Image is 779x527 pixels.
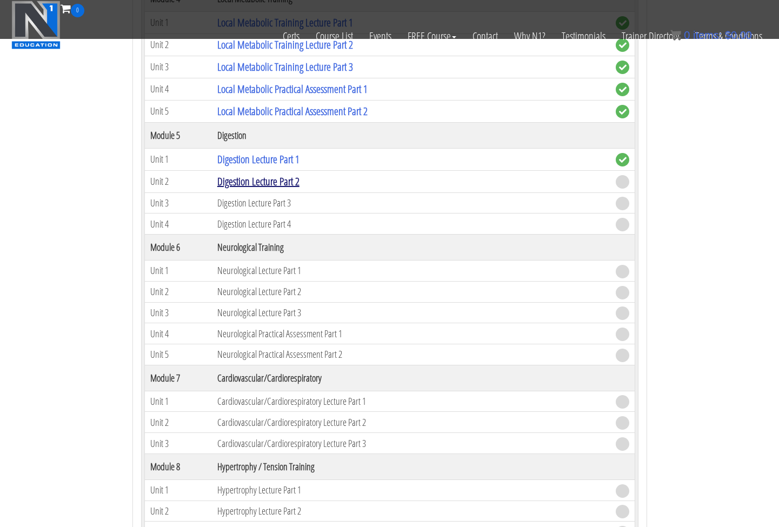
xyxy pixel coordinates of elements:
a: Events [361,17,400,55]
a: Local Metabolic Practical Assessment Part 1 [217,82,368,96]
td: Unit 2 [144,412,212,433]
td: Unit 2 [144,501,212,522]
td: Neurological Lecture Part 3 [212,302,610,323]
a: Why N1? [506,17,554,55]
td: Neurological Lecture Part 2 [212,281,610,302]
th: Neurological Training [212,235,610,261]
td: Unit 1 [144,261,212,282]
a: Digestion Lecture Part 1 [217,152,299,166]
td: Unit 5 [144,100,212,122]
th: Module 6 [144,235,212,261]
td: Unit 4 [144,214,212,235]
td: Neurological Practical Assessment Part 1 [212,323,610,344]
th: Module 8 [144,453,212,479]
td: Cardiovascular/Cardiorespiratory Lecture Part 1 [212,391,610,412]
a: Contact [464,17,506,55]
td: Unit 3 [144,56,212,78]
a: Testimonials [554,17,614,55]
td: Unit 4 [144,78,212,100]
td: Unit 1 [144,391,212,412]
img: n1-education [11,1,61,49]
td: Hypertrophy Lecture Part 2 [212,501,610,522]
td: Digestion Lecture Part 4 [212,214,610,235]
span: complete [616,83,629,96]
td: Cardiovascular/Cardiorespiratory Lecture Part 3 [212,433,610,454]
td: Unit 1 [144,148,212,170]
td: Unit 1 [144,479,212,501]
a: 0 items: $0.00 [670,29,752,41]
a: FREE Course [400,17,464,55]
a: Digestion Lecture Part 2 [217,174,299,189]
td: Hypertrophy Lecture Part 1 [212,479,610,501]
span: complete [616,61,629,74]
a: Course List [308,17,361,55]
td: Unit 5 [144,344,212,365]
span: complete [616,153,629,166]
span: items: [693,29,722,41]
td: Digestion Lecture Part 3 [212,192,610,214]
th: Digestion [212,122,610,148]
td: Unit 4 [144,323,212,344]
a: Terms & Conditions [687,17,770,55]
td: Unit 3 [144,302,212,323]
a: Local Metabolic Training Lecture Part 3 [217,59,353,74]
span: $ [725,29,731,41]
a: 0 [61,1,84,16]
th: Module 7 [144,365,212,391]
th: Module 5 [144,122,212,148]
td: Unit 2 [144,170,212,192]
td: Unit 3 [144,192,212,214]
td: Neurological Lecture Part 1 [212,261,610,282]
td: Unit 2 [144,281,212,302]
img: icon11.png [670,30,681,41]
td: Cardiovascular/Cardiorespiratory Lecture Part 2 [212,412,610,433]
span: 0 [684,29,690,41]
a: Certs [275,17,308,55]
td: Unit 3 [144,433,212,454]
td: Neurological Practical Assessment Part 2 [212,344,610,365]
a: Local Metabolic Practical Assessment Part 2 [217,104,368,118]
span: complete [616,105,629,118]
bdi: 0.00 [725,29,752,41]
a: Trainer Directory [614,17,687,55]
th: Cardiovascular/Cardiorespiratory [212,365,610,391]
th: Hypertrophy / Tension Training [212,453,610,479]
span: 0 [71,4,84,17]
